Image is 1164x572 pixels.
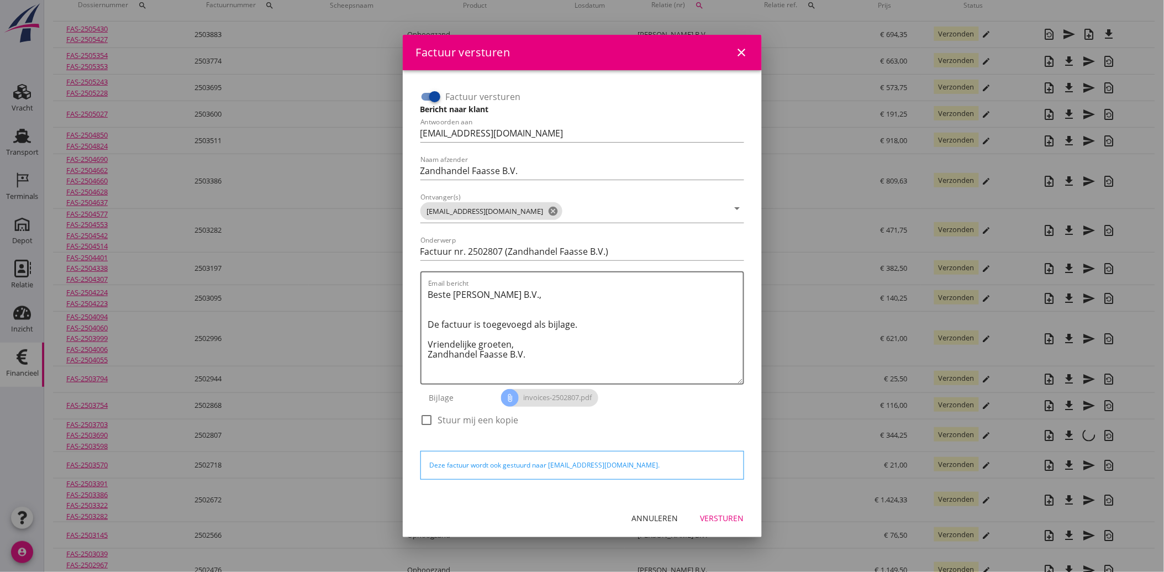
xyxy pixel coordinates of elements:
div: Bijlage [420,385,502,411]
div: Annuleren [632,512,678,524]
div: Deze factuur wordt ook gestuurd naar [EMAIL_ADDRESS][DOMAIN_NAME]. [430,460,735,470]
button: Annuleren [623,508,687,528]
div: Versturen [700,512,744,524]
input: Onderwerp [420,243,744,260]
span: [EMAIL_ADDRESS][DOMAIN_NAME] [420,202,562,220]
i: arrow_drop_down [731,202,744,215]
input: Ontvanger(s) [565,202,729,220]
div: Factuur versturen [416,44,510,61]
span: invoices-2502807.pdf [501,389,598,407]
input: Naam afzender [420,162,744,180]
button: Versturen [692,508,753,528]
i: close [735,46,749,59]
textarea: Email bericht [428,286,743,384]
input: Antwoorden aan [420,124,744,142]
h3: Bericht naar klant [420,103,744,115]
i: cancel [548,206,559,217]
label: Factuur versturen [446,91,521,102]
i: attach_file [501,389,519,407]
label: Stuur mij een kopie [438,414,519,426]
